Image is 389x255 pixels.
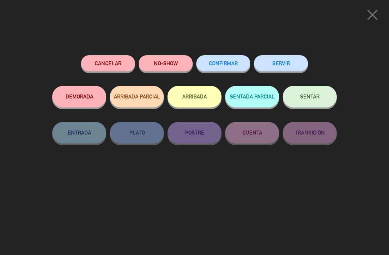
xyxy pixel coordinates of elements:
button: NO-SHOW [139,55,193,71]
span: ARRIBADA PARCIAL [114,93,160,100]
button: ARRIBADA [167,86,222,107]
i: close [363,6,381,24]
button: CUENTA [225,122,279,144]
button: PLATO [110,122,164,144]
button: SENTAR [283,86,337,107]
button: DEMORADA [52,86,106,107]
button: close [361,5,384,27]
button: POSTRE [167,122,222,144]
button: SERVIR [254,55,308,71]
button: CONFIRMAR [196,55,250,71]
button: ENTRADA [52,122,106,144]
button: SENTADA PARCIAL [225,86,279,107]
button: ARRIBADA PARCIAL [110,86,164,107]
button: Cancelar [81,55,135,71]
span: CONFIRMAR [209,60,238,66]
button: TRANSICIÓN [283,122,337,144]
span: SENTAR [300,93,319,100]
